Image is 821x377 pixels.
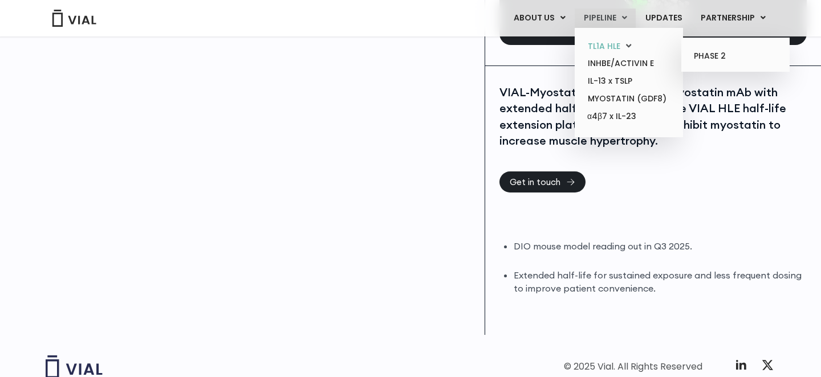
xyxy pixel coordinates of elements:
[514,240,804,253] li: DIO mouse model reading out in Q3 2025.
[499,171,586,192] a: Get in touch
[51,10,97,27] img: Vial Logo
[510,178,560,186] span: Get in touch
[505,9,574,28] a: ABOUT USMenu Toggle
[564,360,702,373] div: © 2025 Vial. All Rights Reserved
[579,108,678,126] a: α4β7 x IL-23
[636,9,691,28] a: UPDATES
[579,38,678,55] a: TL1A HLEMenu Toggle
[579,72,678,90] a: IL-13 x TSLP
[499,84,804,149] div: VIAL-Myostatin-HLE is an anti-myostatin mAb with extended half-life powered by the VIAL HLE half-...
[579,55,678,72] a: INHBE/ACTIVIN E
[579,90,678,108] a: MYOSTATIN (GDF8)
[575,9,636,28] a: PIPELINEMenu Toggle
[685,47,785,65] a: PHASE 2
[692,9,775,28] a: PARTNERSHIPMenu Toggle
[514,269,804,295] li: Extended half-life for sustained exposure and less frequent dosing to improve patient convenience.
